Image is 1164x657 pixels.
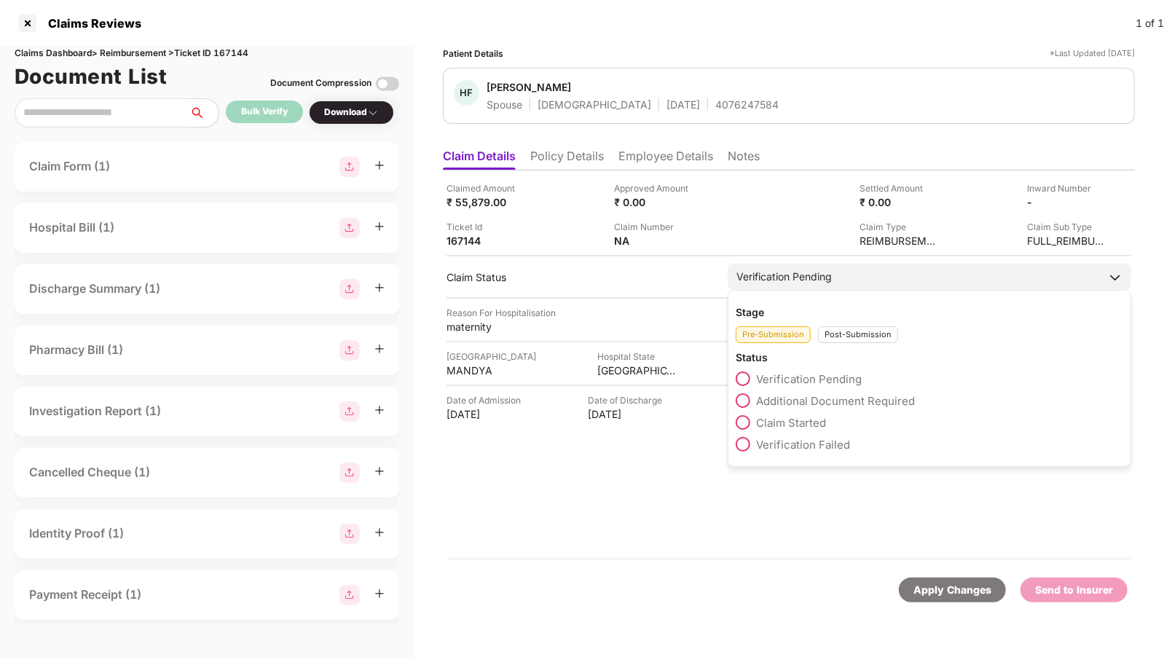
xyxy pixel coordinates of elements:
[339,218,360,238] img: svg+xml;base64,PHN2ZyBpZD0iR3JvdXBfMjg4MTMiIGRhdGEtbmFtZT0iR3JvdXAgMjg4MTMiIHhtbG5zPSJodHRwOi8vd3...
[588,407,668,421] div: [DATE]
[443,47,503,60] div: Patient Details
[538,98,651,111] div: [DEMOGRAPHIC_DATA]
[339,524,360,544] img: svg+xml;base64,PHN2ZyBpZD0iR3JvdXBfMjg4MTMiIGRhdGEtbmFtZT0iR3JvdXAgMjg4MTMiIHhtbG5zPSJodHRwOi8vd3...
[447,320,527,334] div: maternity
[715,98,779,111] div: 4076247584
[736,326,811,343] div: Pre-Submission
[374,527,385,538] span: plus
[728,149,760,170] li: Notes
[1027,234,1107,248] div: FULL_REIMBURSEMENT
[376,72,399,95] img: svg+xml;base64,PHN2ZyBpZD0iVG9nZ2xlLTMyeDMyIiB4bWxucz0iaHR0cDovL3d3dy53My5vcmcvMjAwMC9zdmciIHdpZH...
[487,80,571,94] div: [PERSON_NAME]
[736,305,1123,319] div: Stage
[736,350,1123,364] div: Status
[339,401,360,422] img: svg+xml;base64,PHN2ZyBpZD0iR3JvdXBfMjg4MTMiIGRhdGEtbmFtZT0iR3JvdXAgMjg4MTMiIHhtbG5zPSJodHRwOi8vd3...
[618,149,713,170] li: Employee Details
[374,221,385,232] span: plus
[447,220,527,234] div: Ticket Id
[29,219,114,237] div: Hospital Bill (1)
[530,149,604,170] li: Policy Details
[374,466,385,476] span: plus
[29,463,150,481] div: Cancelled Cheque (1)
[367,107,379,119] img: svg+xml;base64,PHN2ZyBpZD0iRHJvcGRvd24tMzJ4MzIiIHhtbG5zPSJodHRwOi8vd3d3LnczLm9yZy8yMDAwL3N2ZyIgd2...
[29,402,161,420] div: Investigation Report (1)
[339,463,360,483] img: svg+xml;base64,PHN2ZyBpZD0iR3JvdXBfMjg4MTMiIGRhdGEtbmFtZT0iR3JvdXAgMjg4MTMiIHhtbG5zPSJodHRwOi8vd3...
[588,393,668,407] div: Date of Discharge
[487,98,522,111] div: Spouse
[447,181,527,195] div: Claimed Amount
[447,350,536,363] div: [GEOGRAPHIC_DATA]
[1027,195,1107,209] div: -
[597,363,677,377] div: [GEOGRAPHIC_DATA]
[860,220,940,234] div: Claim Type
[756,416,826,430] span: Claim Started
[29,280,160,298] div: Discharge Summary (1)
[913,582,991,598] div: Apply Changes
[447,407,527,421] div: [DATE]
[15,60,168,93] h1: Document List
[860,195,940,209] div: ₹ 0.00
[860,181,940,195] div: Settled Amount
[189,98,219,127] button: search
[374,589,385,599] span: plus
[443,149,516,170] li: Claim Details
[339,157,360,177] img: svg+xml;base64,PHN2ZyBpZD0iR3JvdXBfMjg4MTMiIGRhdGEtbmFtZT0iR3JvdXAgMjg4MTMiIHhtbG5zPSJodHRwOi8vd3...
[1136,15,1164,31] div: 1 of 1
[189,107,219,119] span: search
[597,350,677,363] div: Hospital State
[339,340,360,361] img: svg+xml;base64,PHN2ZyBpZD0iR3JvdXBfMjg4MTMiIGRhdGEtbmFtZT0iR3JvdXAgMjg4MTMiIHhtbG5zPSJodHRwOi8vd3...
[339,585,360,605] img: svg+xml;base64,PHN2ZyBpZD0iR3JvdXBfMjg4MTMiIGRhdGEtbmFtZT0iR3JvdXAgMjg4MTMiIHhtbG5zPSJodHRwOi8vd3...
[29,586,141,604] div: Payment Receipt (1)
[1050,47,1135,60] div: *Last Updated [DATE]
[447,195,527,209] div: ₹ 55,879.00
[374,283,385,293] span: plus
[1108,270,1122,285] img: downArrowIcon
[615,181,695,195] div: Approved Amount
[447,270,713,284] div: Claim Status
[447,306,556,320] div: Reason For Hospitalisation
[860,234,940,248] div: REIMBURSEMENT
[1027,220,1107,234] div: Claim Sub Type
[15,47,399,60] div: Claims Dashboard > Reimbursement > Ticket ID 167144
[447,363,527,377] div: MANDYA
[615,195,695,209] div: ₹ 0.00
[1035,582,1113,598] div: Send to Insurer
[374,344,385,354] span: plus
[29,524,124,543] div: Identity Proof (1)
[374,160,385,170] span: plus
[29,341,123,359] div: Pharmacy Bill (1)
[339,279,360,299] img: svg+xml;base64,PHN2ZyBpZD0iR3JvdXBfMjg4MTMiIGRhdGEtbmFtZT0iR3JvdXAgMjg4MTMiIHhtbG5zPSJodHRwOi8vd3...
[270,76,371,90] div: Document Compression
[756,372,862,386] span: Verification Pending
[756,394,915,408] span: Additional Document Required
[39,16,141,31] div: Claims Reviews
[615,220,695,234] div: Claim Number
[454,80,479,106] div: HF
[736,269,832,285] div: Verification Pending
[447,234,527,248] div: 167144
[1027,181,1107,195] div: Inward Number
[324,106,379,119] div: Download
[818,326,898,343] div: Post-Submission
[615,234,695,248] div: NA
[374,405,385,415] span: plus
[447,393,527,407] div: Date of Admission
[666,98,700,111] div: [DATE]
[29,157,110,176] div: Claim Form (1)
[756,438,850,452] span: Verification Failed
[241,105,288,119] div: Bulk Verify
